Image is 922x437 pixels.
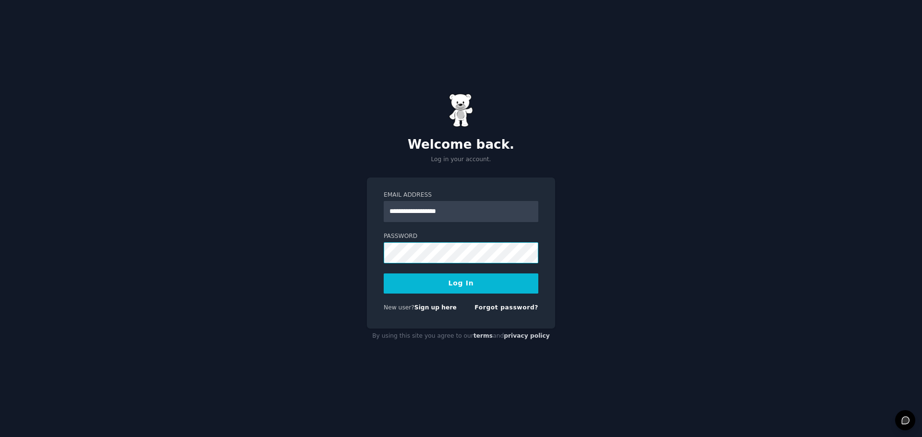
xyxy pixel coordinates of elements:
[367,155,555,164] p: Log in your account.
[504,332,550,339] a: privacy policy
[449,94,473,127] img: Gummy Bear
[473,332,493,339] a: terms
[474,304,538,311] a: Forgot password?
[384,304,414,311] span: New user?
[384,273,538,294] button: Log In
[384,191,538,200] label: Email Address
[367,329,555,344] div: By using this site you agree to our and
[367,137,555,153] h2: Welcome back.
[414,304,457,311] a: Sign up here
[384,232,538,241] label: Password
